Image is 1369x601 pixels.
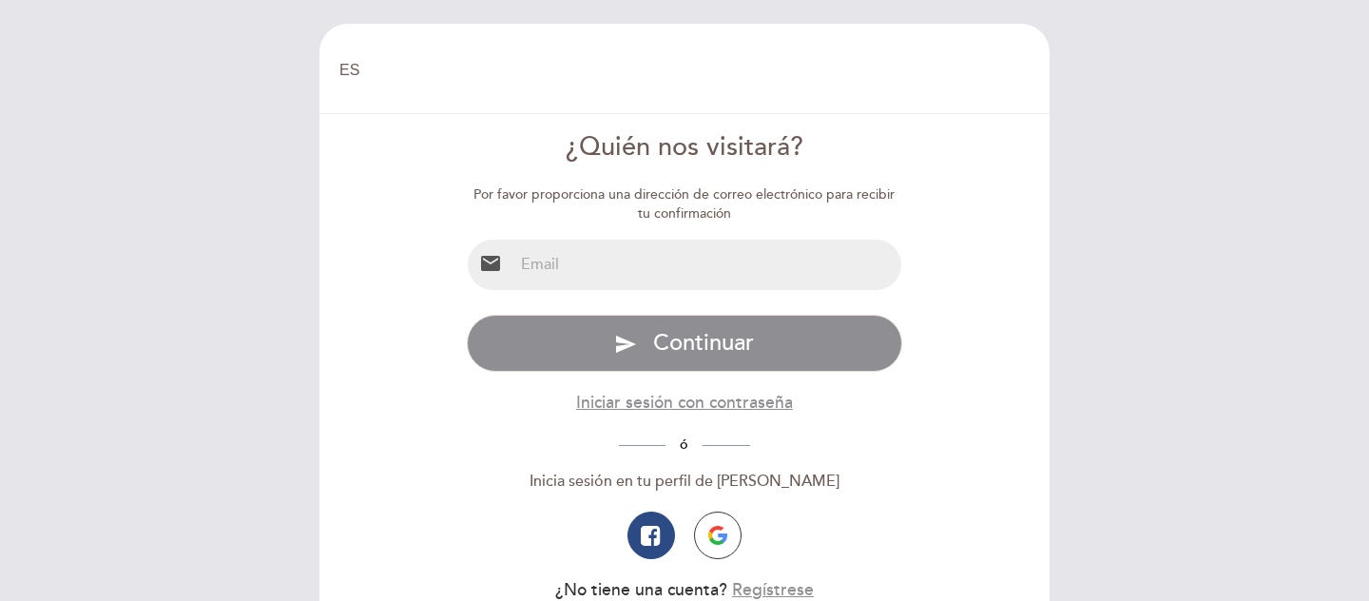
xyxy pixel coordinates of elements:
[576,391,793,415] button: Iniciar sesión con contraseña
[555,580,727,600] span: ¿No tiene una cuenta?
[665,436,703,453] span: ó
[653,329,754,357] span: Continuar
[467,315,903,372] button: send Continuar
[708,526,727,545] img: icon-google.png
[614,333,637,356] i: send
[479,252,502,275] i: email
[467,471,903,493] div: Inicia sesión en tu perfil de [PERSON_NAME]
[513,240,902,290] input: Email
[467,185,903,223] div: Por favor proporciona una dirección de correo electrónico para recibir tu confirmación
[467,129,903,166] div: ¿Quién nos visitará?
